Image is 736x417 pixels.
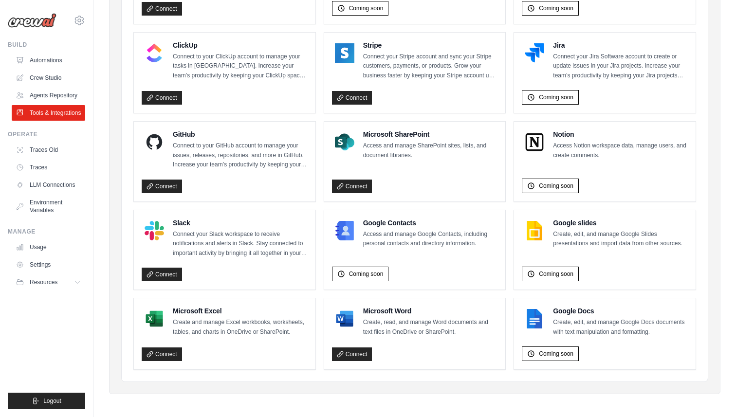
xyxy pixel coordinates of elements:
a: Connect [332,347,372,361]
h4: Slack [173,218,308,228]
h4: Jira [553,40,688,50]
h4: Stripe [363,40,498,50]
span: Coming soon [539,270,573,278]
a: Usage [12,239,85,255]
img: Google slides Logo [525,221,544,240]
p: Connect to your GitHub account to manage your issues, releases, repositories, and more in GitHub.... [173,141,308,170]
p: Create, read, and manage Word documents and text files in OneDrive or SharePoint. [363,318,498,337]
p: Connect your Jira Software account to create or update issues in your Jira projects. Increase you... [553,52,688,81]
a: Connect [332,91,372,105]
a: Connect [142,347,182,361]
h4: ClickUp [173,40,308,50]
p: Connect your Slack workspace to receive notifications and alerts in Slack. Stay connected to impo... [173,230,308,258]
a: Automations [12,53,85,68]
img: Microsoft SharePoint Logo [335,132,354,152]
div: Manage [8,228,85,236]
a: Connect [142,268,182,281]
img: Notion Logo [525,132,544,152]
div: Operate [8,130,85,138]
button: Resources [12,274,85,290]
a: Agents Repository [12,88,85,103]
h4: Microsoft SharePoint [363,129,498,139]
iframe: Chat Widget [687,370,736,417]
h4: Microsoft Word [363,306,498,316]
span: Coming soon [539,93,573,101]
h4: GitHub [173,129,308,139]
p: Access and manage Google Contacts, including personal contacts and directory information. [363,230,498,249]
a: Tools & Integrations [12,105,85,121]
a: Crew Studio [12,70,85,86]
a: Connect [142,2,182,16]
span: Coming soon [539,350,573,358]
span: Coming soon [539,4,573,12]
img: Jira Logo [525,43,544,63]
h4: Google Contacts [363,218,498,228]
p: Create, edit, and manage Google Docs documents with text manipulation and formatting. [553,318,688,337]
h4: Google Docs [553,306,688,316]
span: Resources [30,278,57,286]
img: Google Docs Logo [525,309,544,328]
p: Access and manage SharePoint sites, lists, and document libraries. [363,141,498,160]
span: Coming soon [349,4,384,12]
p: Create, edit, and manage Google Slides presentations and import data from other sources. [553,230,688,249]
a: Environment Variables [12,195,85,218]
p: Access Notion workspace data, manage users, and create comments. [553,141,688,160]
img: Microsoft Excel Logo [145,309,164,328]
img: Logo [8,13,56,28]
img: Microsoft Word Logo [335,309,354,328]
img: Stripe Logo [335,43,354,63]
a: Traces Old [12,142,85,158]
img: ClickUp Logo [145,43,164,63]
p: Create and manage Excel workbooks, worksheets, tables, and charts in OneDrive or SharePoint. [173,318,308,337]
p: Connect your Stripe account and sync your Stripe customers, payments, or products. Grow your busi... [363,52,498,81]
img: Google Contacts Logo [335,221,354,240]
p: Connect to your ClickUp account to manage your tasks in [GEOGRAPHIC_DATA]. Increase your team’s p... [173,52,308,81]
h4: Microsoft Excel [173,306,308,316]
span: Logout [43,397,61,405]
button: Logout [8,393,85,409]
h4: Google slides [553,218,688,228]
a: Settings [12,257,85,272]
a: Connect [142,91,182,105]
img: Slack Logo [145,221,164,240]
a: LLM Connections [12,177,85,193]
a: Connect [142,180,182,193]
span: Coming soon [349,270,384,278]
div: Build [8,41,85,49]
a: Traces [12,160,85,175]
img: GitHub Logo [145,132,164,152]
h4: Notion [553,129,688,139]
span: Coming soon [539,182,573,190]
a: Connect [332,180,372,193]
